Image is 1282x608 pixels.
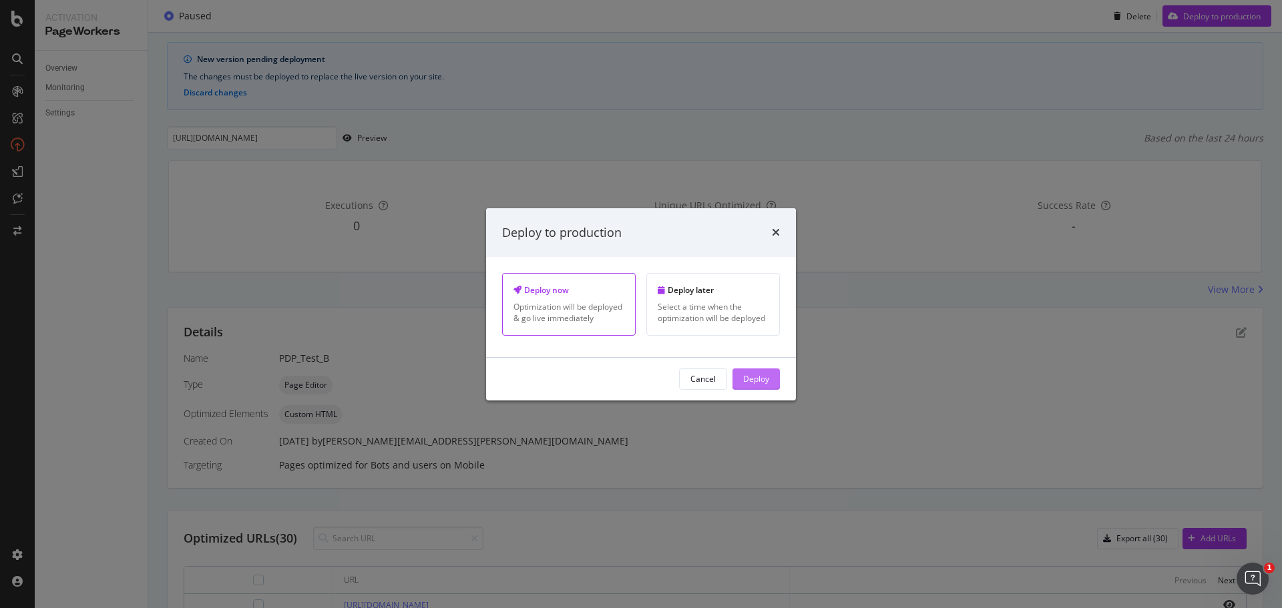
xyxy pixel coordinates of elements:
iframe: Intercom live chat [1237,563,1269,595]
div: Cancel [690,373,716,384]
div: Optimization will be deployed & go live immediately [513,301,624,324]
button: Cancel [679,368,727,390]
div: Select a time when the optimization will be deployed [658,301,769,324]
div: Deploy now [513,284,624,296]
div: Deploy [743,373,769,384]
div: Deploy to production [502,224,622,241]
div: modal [486,208,796,400]
div: Deploy later [658,284,769,296]
div: times [772,224,780,241]
span: 1 [1264,563,1275,573]
button: Deploy [732,368,780,390]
